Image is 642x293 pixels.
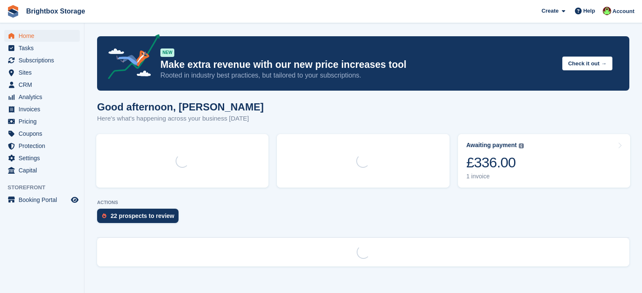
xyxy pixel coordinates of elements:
[562,56,612,70] button: Check it out →
[97,114,264,124] p: Here's what's happening across your business [DATE]
[466,142,517,149] div: Awaiting payment
[97,200,629,205] p: ACTIONS
[4,91,80,103] a: menu
[160,71,555,80] p: Rooted in industry best practices, but tailored to your subscriptions.
[583,7,595,15] span: Help
[19,164,69,176] span: Capital
[70,195,80,205] a: Preview store
[23,4,89,18] a: Brightbox Storage
[4,164,80,176] a: menu
[7,5,19,18] img: stora-icon-8386f47178a22dfd0bd8f6a31ec36ba5ce8667c1dd55bd0f319d3a0aa187defe.svg
[19,152,69,164] span: Settings
[4,54,80,66] a: menu
[4,140,80,152] a: menu
[19,194,69,206] span: Booking Portal
[19,128,69,140] span: Coupons
[111,212,174,219] div: 22 prospects to review
[19,79,69,91] span: CRM
[19,54,69,66] span: Subscriptions
[4,128,80,140] a: menu
[102,213,106,218] img: prospect-51fa495bee0391a8d652442698ab0144808aea92771e9ea1ae160a38d050c398.svg
[19,42,69,54] span: Tasks
[160,48,174,57] div: NEW
[4,67,80,78] a: menu
[4,79,80,91] a: menu
[542,7,558,15] span: Create
[4,103,80,115] a: menu
[458,134,630,188] a: Awaiting payment £336.00 1 invoice
[160,59,555,71] p: Make extra revenue with our new price increases tool
[97,209,183,227] a: 22 prospects to review
[101,34,160,82] img: price-adjustments-announcement-icon-8257ccfd72463d97f412b2fc003d46551f7dbcb40ab6d574587a9cd5c0d94...
[519,143,524,148] img: icon-info-grey-7440780725fd019a000dd9b08b2336e03edf1995a4989e88bcd33f0948082b44.svg
[466,154,524,171] div: £336.00
[466,173,524,180] div: 1 invoice
[19,103,69,115] span: Invoices
[612,7,634,16] span: Account
[97,101,264,113] h1: Good afternoon, [PERSON_NAME]
[19,116,69,127] span: Pricing
[19,140,69,152] span: Protection
[4,42,80,54] a: menu
[4,152,80,164] a: menu
[19,67,69,78] span: Sites
[19,91,69,103] span: Analytics
[4,116,80,127] a: menu
[4,194,80,206] a: menu
[4,30,80,42] a: menu
[8,183,84,192] span: Storefront
[19,30,69,42] span: Home
[603,7,611,15] img: Marlena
